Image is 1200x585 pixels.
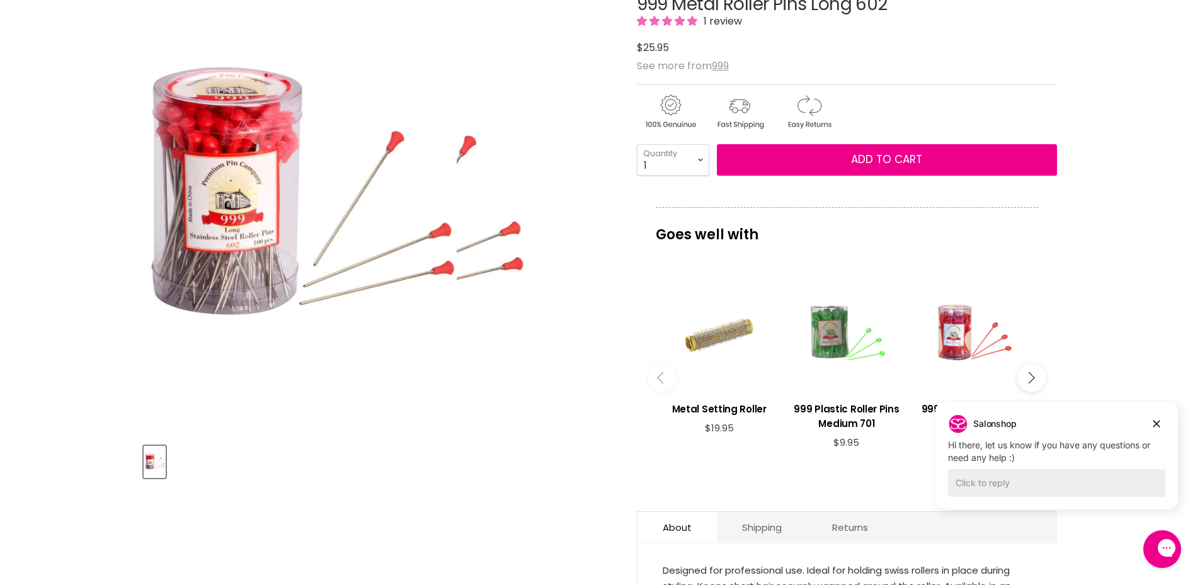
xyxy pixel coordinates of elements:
[705,421,734,434] span: $19.95
[712,59,729,73] a: 999
[637,59,729,73] span: See more from
[807,512,893,543] a: Returns
[926,399,1187,528] iframe: Gorgias live chat campaigns
[833,436,859,449] span: $9.95
[789,392,904,437] a: View product:999 Plastic Roller Pins Medium 701
[789,402,904,431] h3: 999 Plastic Roller Pins Medium 701
[917,402,1031,431] h3: 999 Plastic Roller Pins Long 702
[1137,526,1187,572] iframe: Gorgias live chat messenger
[637,144,709,176] select: Quantity
[662,402,777,416] h3: Metal Setting Roller
[637,40,669,55] span: $25.95
[700,14,742,28] span: 1 review
[717,144,1057,176] button: Add to cart
[717,512,807,543] a: Shipping
[144,446,166,478] button: 999 Metal Roller Pins Long 602
[656,207,1038,249] p: Goes well with
[142,442,616,478] div: Product thumbnails
[637,93,704,131] img: genuine.gif
[917,392,1031,437] a: View product:999 Plastic Roller Pins Long 702
[775,93,842,131] img: returns.gif
[851,152,922,167] span: Add to cart
[637,512,717,543] a: About
[706,93,773,131] img: shipping.gif
[637,14,700,28] span: 5.00 stars
[662,392,777,423] a: View product:Metal Setting Roller
[145,447,164,477] img: 999 Metal Roller Pins Long 602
